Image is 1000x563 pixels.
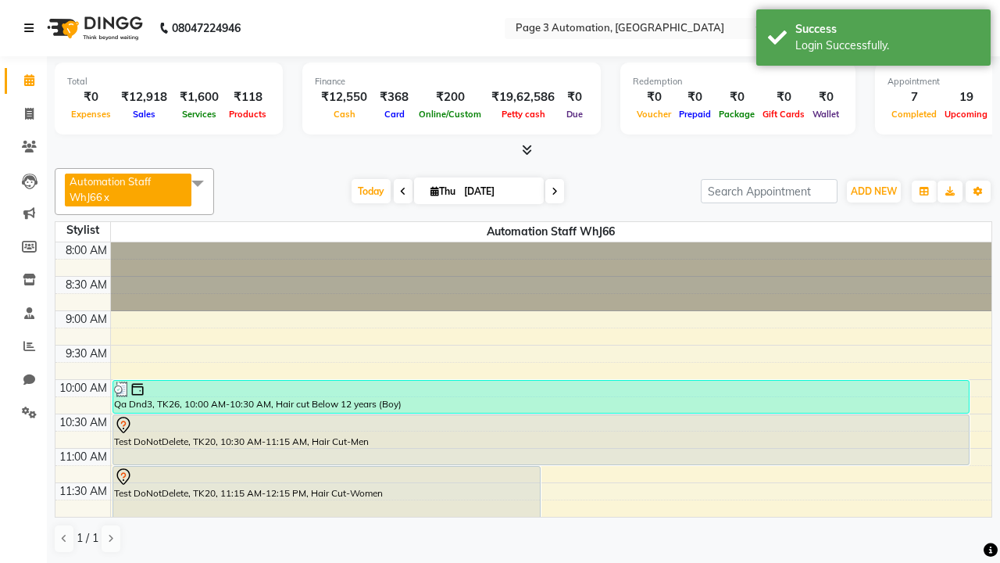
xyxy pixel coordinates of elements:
div: ₹19,62,586 [485,88,561,106]
a: x [102,191,109,203]
div: ₹0 [759,88,809,106]
span: Petty cash [498,109,549,120]
div: ₹0 [561,88,588,106]
div: 9:30 AM [62,346,110,362]
span: Thu [427,185,459,197]
span: Completed [887,109,941,120]
div: 11:30 AM [56,483,110,500]
div: Test DoNotDelete, TK20, 11:15 AM-12:15 PM, Hair Cut-Women [113,467,541,533]
input: Search Appointment [701,179,837,203]
div: 10:30 AM [56,414,110,431]
div: Redemption [633,75,843,88]
span: Sales [129,109,159,120]
span: Prepaid [675,109,715,120]
span: Due [562,109,587,120]
div: 8:30 AM [62,277,110,293]
button: ADD NEW [847,181,901,203]
span: Products [225,109,270,120]
div: ₹0 [809,88,843,106]
div: ₹0 [67,88,115,106]
div: Login Successfully. [795,38,979,54]
div: ₹118 [225,88,270,106]
span: Today [352,179,391,203]
span: Upcoming [941,109,991,120]
div: 8:00 AM [62,242,110,259]
span: ADD NEW [851,185,897,197]
div: 10:00 AM [56,380,110,396]
span: Automation Staff WhJ66 [70,175,151,203]
span: Cash [330,109,359,120]
b: 08047224946 [172,6,241,50]
div: Stylist [55,222,110,238]
div: Qa Dnd3, TK26, 10:00 AM-10:30 AM, Hair cut Below 12 years (Boy) [113,381,969,413]
div: ₹0 [675,88,715,106]
div: 9:00 AM [62,311,110,328]
span: Expenses [67,109,115,120]
div: ₹0 [633,88,675,106]
div: Total [67,75,270,88]
span: 1 / 1 [77,530,98,547]
div: 7 [887,88,941,106]
div: ₹1,600 [173,88,225,106]
input: 2025-10-02 [459,180,537,203]
div: ₹12,550 [315,88,373,106]
span: Automation Staff WhJ66 [111,222,992,242]
span: Card [380,109,409,120]
div: Success [795,21,979,38]
div: 11:00 AM [56,449,110,465]
div: ₹200 [415,88,485,106]
div: ₹12,918 [115,88,173,106]
span: Voucher [633,109,675,120]
div: Test DoNotDelete, TK20, 10:30 AM-11:15 AM, Hair Cut-Men [113,415,969,464]
span: Package [715,109,759,120]
img: logo [40,6,147,50]
span: Gift Cards [759,109,809,120]
div: Finance [315,75,588,88]
span: Services [178,109,220,120]
span: Wallet [809,109,843,120]
span: Online/Custom [415,109,485,120]
div: 19 [941,88,991,106]
div: ₹0 [715,88,759,106]
div: ₹368 [373,88,415,106]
